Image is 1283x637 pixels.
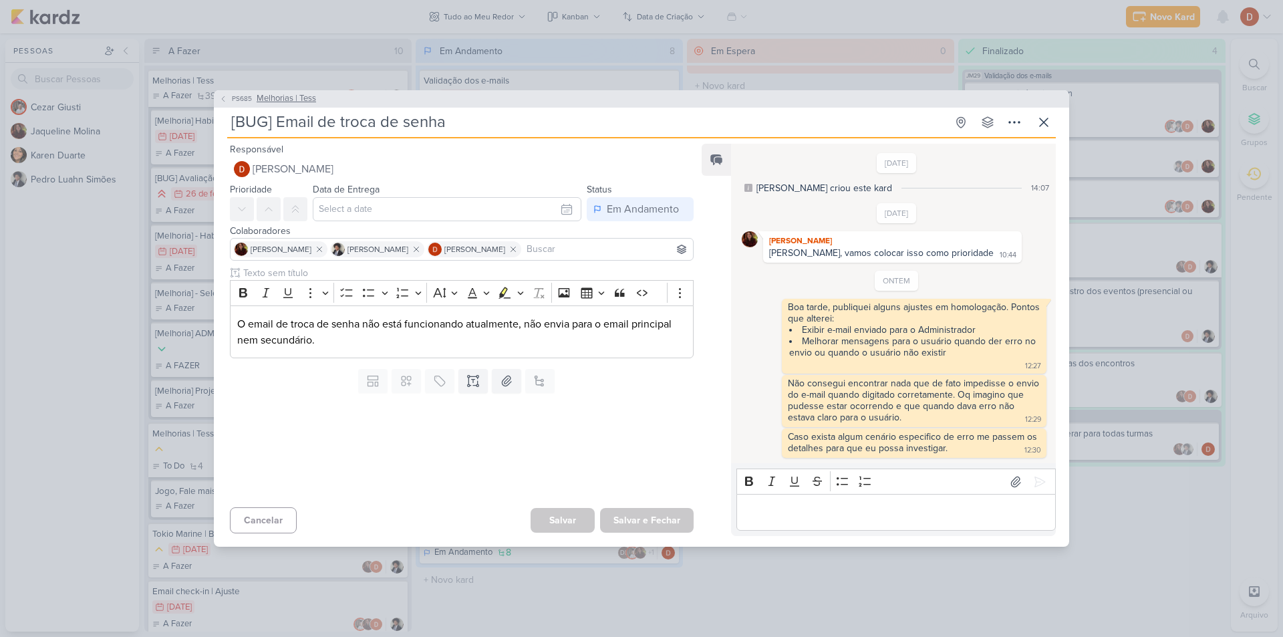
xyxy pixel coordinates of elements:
[257,92,316,106] span: Melhorias | Tess
[234,161,250,177] img: Davi Elias Teixeira
[756,181,892,195] div: [PERSON_NAME] criou este kard
[235,243,248,256] img: Jaqueline Molina
[347,243,408,255] span: [PERSON_NAME]
[219,92,316,106] button: PS685 Melhorias | Tess
[227,110,946,134] input: Kard Sem Título
[230,224,694,238] div: Colaboradores
[230,305,694,358] div: Editor editing area: main
[524,241,690,257] input: Buscar
[253,161,333,177] span: [PERSON_NAME]
[230,280,694,306] div: Editor toolbar
[444,243,505,255] span: [PERSON_NAME]
[230,507,297,533] button: Cancelar
[237,316,686,348] p: O email de troca de senha não está funcionando atualmente, não envia para o email principal nem s...
[428,243,442,256] img: Davi Elias Teixeira
[241,266,694,280] input: Texto sem título
[1025,361,1041,372] div: 12:27
[587,184,612,195] label: Status
[331,243,345,256] img: Pedro Luahn Simões
[742,231,758,247] img: Jaqueline Molina
[1025,414,1041,425] div: 12:29
[769,247,994,259] div: [PERSON_NAME], vamos colocar isso como prioridade
[230,157,694,181] button: [PERSON_NAME]
[230,184,272,195] label: Prioridade
[607,201,679,217] div: Em Andamento
[789,336,1040,358] li: Melhorar mensagens para o usuário quando der erro no envio ou quando o usuário não existir
[766,234,1019,247] div: [PERSON_NAME]
[1031,182,1049,194] div: 14:07
[1000,250,1016,261] div: 10:44
[736,469,1056,495] div: Editor toolbar
[789,324,1040,336] li: Exibir e-mail enviado para o Administrador
[788,378,1042,423] div: Não consegui encontrar nada que de fato impedisse o envio do e-mail quando digitado corretamente....
[788,301,1040,324] div: Boa tarde, publiquei alguns ajustes em homologação. Pontos que alterei:
[1024,445,1041,456] div: 12:30
[230,144,283,155] label: Responsável
[230,94,254,104] span: PS685
[587,197,694,221] button: Em Andamento
[313,184,380,195] label: Data de Entrega
[251,243,311,255] span: [PERSON_NAME]
[788,431,1040,454] div: Caso exista algum cenário especifico de erro me passem os detalhes para que eu possa investigar.
[313,197,581,221] input: Select a date
[736,494,1056,531] div: Editor editing area: main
